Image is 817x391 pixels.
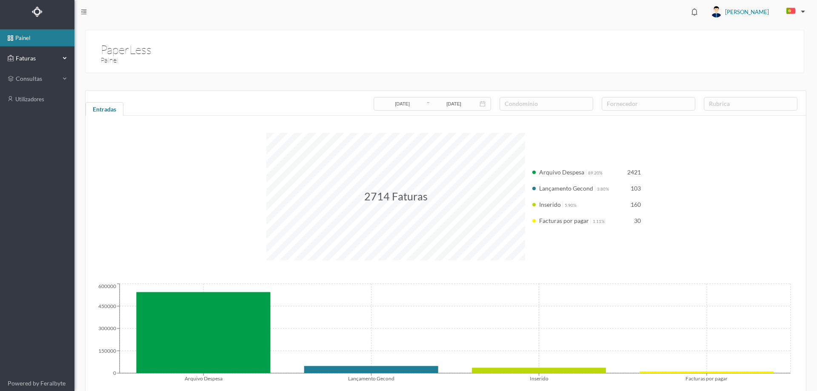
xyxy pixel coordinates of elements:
[16,74,58,83] span: consultas
[631,201,641,208] span: 160
[98,283,116,289] tspan: 600000
[348,375,394,382] tspan: Lançamento Gecond
[98,348,116,354] tspan: 150000
[539,168,584,176] span: Arquivo Despesa
[565,203,577,208] span: 5.90%
[98,303,116,309] tspan: 450000
[364,190,428,203] span: 2714 Faturas
[430,99,477,108] input: Data final
[539,201,561,208] span: Inserido
[780,5,808,18] button: PT
[593,219,605,224] span: 1.11%
[32,6,43,17] img: Logo
[81,9,87,15] i: icon: menu-fold
[711,6,722,17] img: user_titan3.af2715ee.jpg
[689,6,700,17] i: icon: bell
[379,99,426,108] input: Data inicial
[631,185,641,192] span: 103
[505,100,584,108] div: condomínio
[530,375,548,382] tspan: Inserido
[597,186,609,191] span: 3.80%
[539,217,589,224] span: Facturas por pagar
[100,55,449,66] h3: Painel
[86,102,123,119] div: Entradas
[539,185,593,192] span: Lançamento Gecond
[588,170,603,175] span: 89.20%
[113,370,116,376] tspan: 0
[185,375,223,382] tspan: Arquivo Despesa
[480,101,486,107] i: icon: calendar
[14,54,60,63] span: Faturas
[634,217,641,224] span: 30
[627,168,641,176] span: 2421
[709,100,788,108] div: rubrica
[98,325,116,331] tspan: 300000
[100,40,151,44] h1: PaperLess
[686,375,728,382] tspan: Facturas por pagar
[607,100,686,108] div: fornecedor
